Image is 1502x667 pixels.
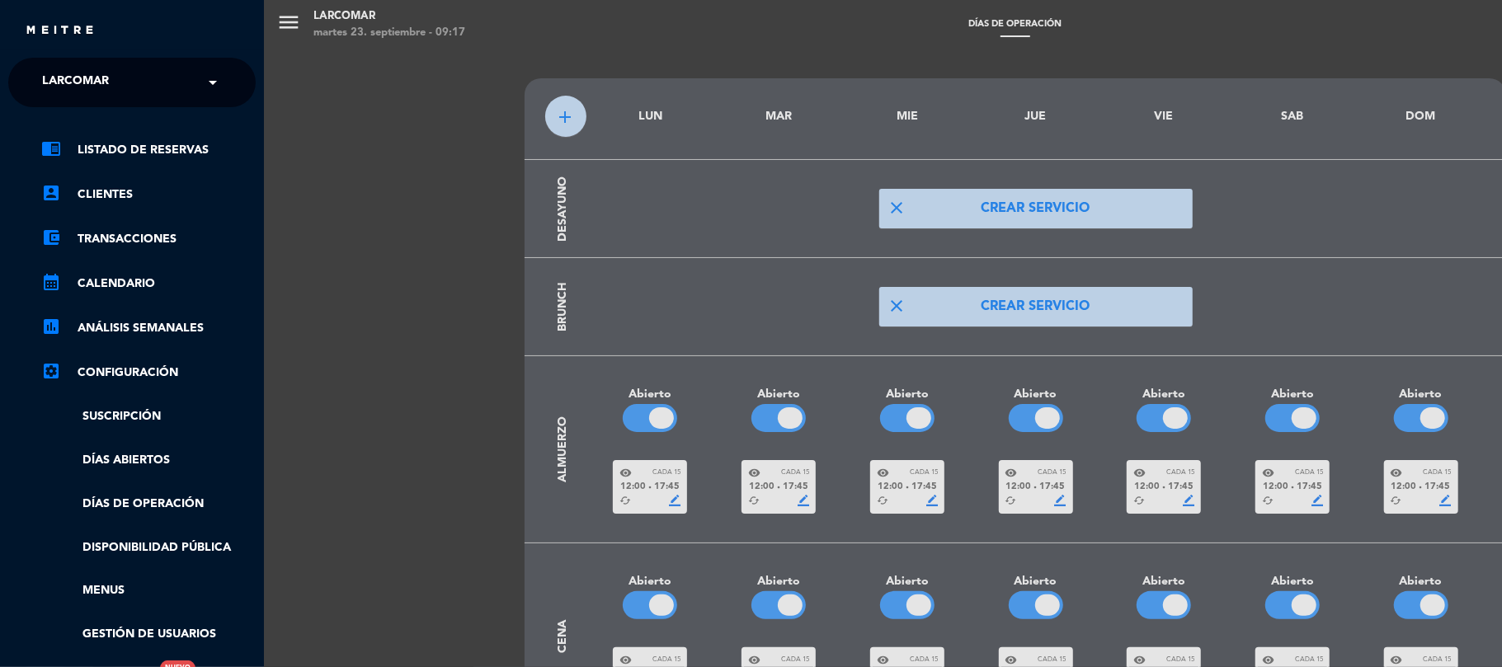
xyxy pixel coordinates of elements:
i: settings_applications [41,361,61,381]
a: assessmentANÁLISIS SEMANALES [41,318,256,338]
i: account_box [41,183,61,203]
i: account_balance_wallet [41,228,61,247]
span: Larcomar [42,65,109,100]
a: calendar_monthCalendario [41,274,256,294]
i: calendar_month [41,272,61,292]
a: Días abiertos [41,451,256,470]
a: chrome_reader_modeListado de Reservas [41,140,256,160]
a: Días de Operación [41,495,256,514]
a: account_balance_walletTransacciones [41,229,256,249]
i: assessment [41,317,61,336]
a: Disponibilidad pública [41,538,256,557]
a: Menus [41,581,256,600]
img: MEITRE [25,25,95,37]
a: Gestión de usuarios [41,625,256,644]
a: Configuración [41,363,256,383]
i: chrome_reader_mode [41,139,61,158]
a: account_boxClientes [41,185,256,204]
a: Suscripción [41,407,256,426]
